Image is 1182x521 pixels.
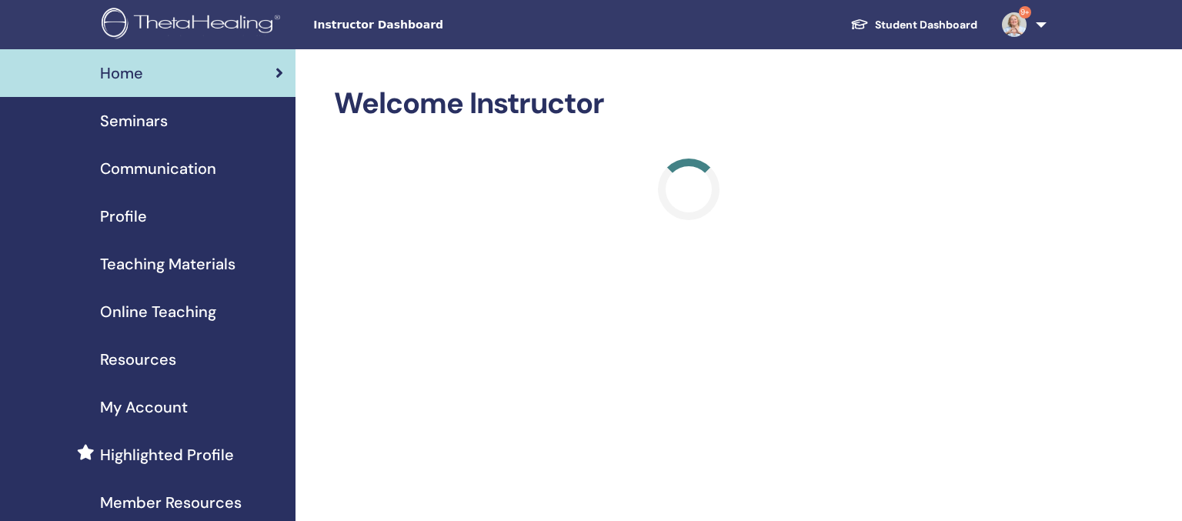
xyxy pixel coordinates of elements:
h2: Welcome Instructor [334,86,1043,122]
span: Home [100,62,143,85]
img: default.jpg [1002,12,1027,37]
span: Instructor Dashboard [313,17,544,33]
span: Seminars [100,109,168,132]
img: logo.png [102,8,285,42]
span: 9+ [1019,6,1031,18]
span: Highlighted Profile [100,443,234,466]
a: Student Dashboard [838,11,990,39]
span: Online Teaching [100,300,216,323]
span: Communication [100,157,216,180]
img: graduation-cap-white.svg [850,18,869,31]
span: Resources [100,348,176,371]
span: Member Resources [100,491,242,514]
span: Teaching Materials [100,252,235,276]
span: Profile [100,205,147,228]
span: My Account [100,396,188,419]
